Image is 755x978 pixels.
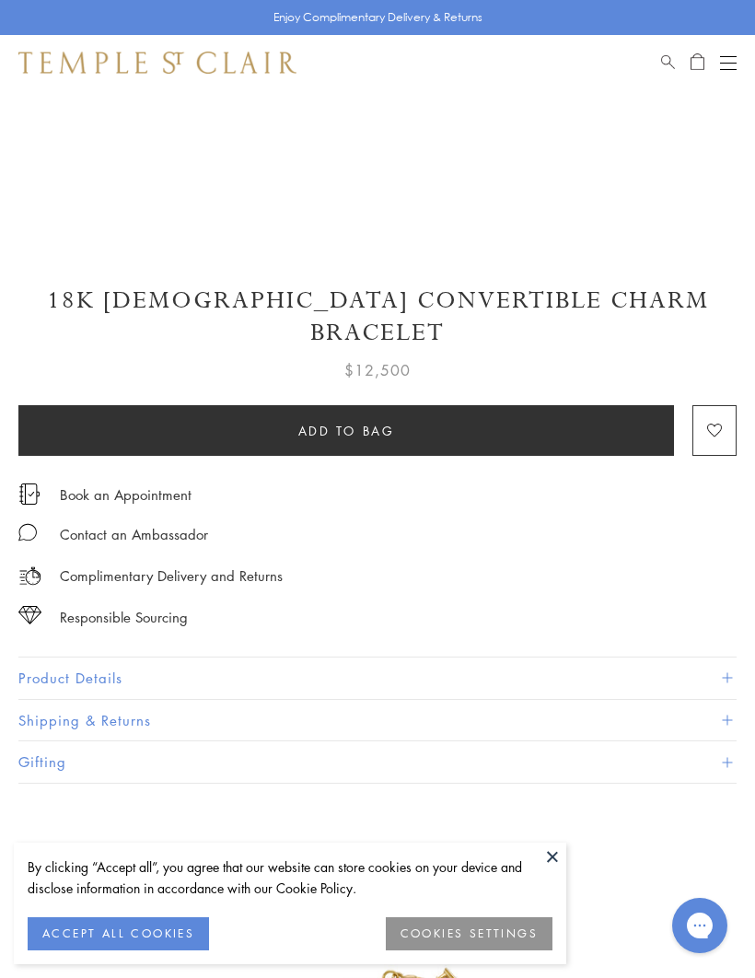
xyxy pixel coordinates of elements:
[663,891,737,960] iframe: Gorgias live chat messenger
[273,8,482,27] p: Enjoy Complimentary Delivery & Returns
[720,52,737,74] button: Open navigation
[18,405,674,456] button: Add to bag
[18,483,41,505] img: icon_appointment.svg
[18,700,737,741] button: Shipping & Returns
[60,565,283,588] p: Complimentary Delivery and Returns
[344,358,411,382] span: $12,500
[18,523,37,541] img: MessageIcon-01_2.svg
[18,52,296,74] img: Temple St. Clair
[60,523,208,546] div: Contact an Ambassador
[28,917,209,950] button: ACCEPT ALL COOKIES
[28,856,552,899] div: By clicking “Accept all”, you agree that our website can store cookies on your device and disclos...
[60,484,192,505] a: Book an Appointment
[18,741,737,783] button: Gifting
[691,52,704,74] a: Open Shopping Bag
[18,285,737,349] h1: 18K [DEMOGRAPHIC_DATA] Convertible Charm Bracelet
[18,606,41,624] img: icon_sourcing.svg
[298,421,395,441] span: Add to bag
[386,917,552,950] button: COOKIES SETTINGS
[18,565,41,588] img: icon_delivery.svg
[18,658,737,699] button: Product Details
[60,606,188,629] div: Responsible Sourcing
[661,52,675,74] a: Search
